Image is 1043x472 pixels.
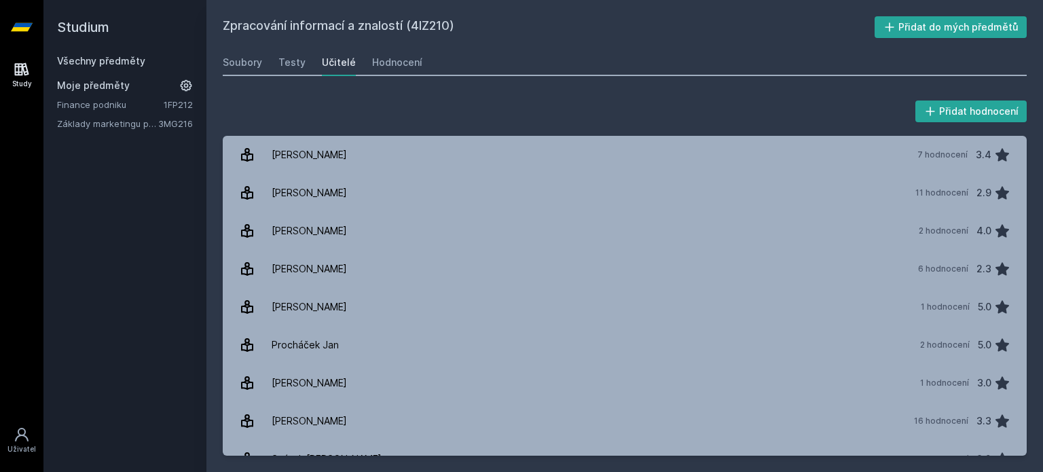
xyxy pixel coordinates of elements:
[223,402,1027,440] a: [PERSON_NAME] 16 hodnocení 3.3
[223,136,1027,174] a: [PERSON_NAME] 7 hodnocení 3.4
[976,179,991,206] div: 2.9
[915,187,968,198] div: 11 hodnocení
[3,54,41,96] a: Study
[322,56,356,69] div: Učitelé
[976,407,991,435] div: 3.3
[272,331,339,359] div: Procháček Jan
[978,331,991,359] div: 5.0
[978,293,991,321] div: 5.0
[3,420,41,461] a: Uživatel
[278,56,306,69] div: Testy
[272,255,347,283] div: [PERSON_NAME]
[919,225,968,236] div: 2 hodnocení
[223,326,1027,364] a: Procháček Jan 2 hodnocení 5.0
[223,364,1027,402] a: [PERSON_NAME] 1 hodnocení 3.0
[920,378,969,388] div: 1 hodnocení
[223,16,875,38] h2: Zpracování informací a znalostí (4IZ210)
[976,141,991,168] div: 3.4
[920,340,970,350] div: 2 hodnocení
[223,174,1027,212] a: [PERSON_NAME] 11 hodnocení 2.9
[164,99,193,110] a: 1FP212
[372,56,422,69] div: Hodnocení
[977,369,991,397] div: 3.0
[976,255,991,283] div: 2.3
[57,98,164,111] a: Finance podniku
[272,293,347,321] div: [PERSON_NAME]
[57,117,158,130] a: Základy marketingu pro informatiky a statistiky
[272,179,347,206] div: [PERSON_NAME]
[278,49,306,76] a: Testy
[272,217,347,244] div: [PERSON_NAME]
[915,101,1027,122] button: Přidat hodnocení
[914,454,968,465] div: 10 hodnocení
[272,141,347,168] div: [PERSON_NAME]
[875,16,1027,38] button: Přidat do mých předmětů
[7,444,36,454] div: Uživatel
[918,264,968,274] div: 6 hodnocení
[223,212,1027,250] a: [PERSON_NAME] 2 hodnocení 4.0
[917,149,968,160] div: 7 hodnocení
[372,49,422,76] a: Hodnocení
[272,407,347,435] div: [PERSON_NAME]
[223,56,262,69] div: Soubory
[57,55,145,67] a: Všechny předměty
[921,302,970,312] div: 1 hodnocení
[223,49,262,76] a: Soubory
[223,288,1027,326] a: [PERSON_NAME] 1 hodnocení 5.0
[12,79,32,89] div: Study
[57,79,130,92] span: Moje předměty
[272,369,347,397] div: [PERSON_NAME]
[223,250,1027,288] a: [PERSON_NAME] 6 hodnocení 2.3
[914,416,968,426] div: 16 hodnocení
[976,217,991,244] div: 4.0
[158,118,193,129] a: 3MG216
[322,49,356,76] a: Učitelé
